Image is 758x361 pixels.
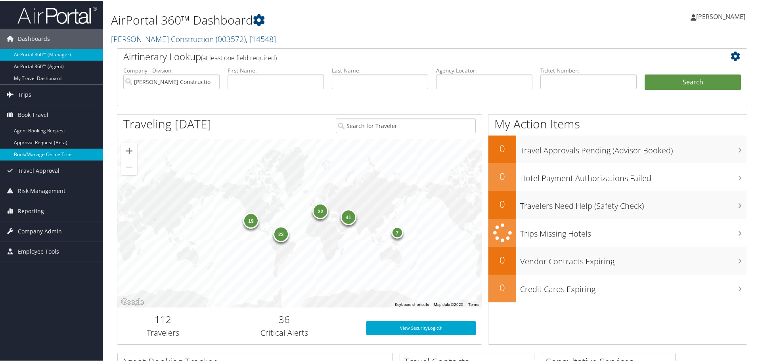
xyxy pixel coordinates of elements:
h3: Vendor Contracts Expiring [520,251,747,266]
span: Book Travel [18,104,48,124]
button: Search [645,74,741,90]
span: Dashboards [18,28,50,48]
button: Zoom in [121,142,137,158]
a: [PERSON_NAME] [691,4,753,28]
a: 0Credit Cards Expiring [488,274,747,302]
h3: Credit Cards Expiring [520,279,747,294]
button: Zoom out [121,159,137,174]
span: ( 003572 ) [216,33,246,44]
span: Risk Management [18,180,65,200]
a: 0Hotel Payment Authorizations Failed [488,162,747,190]
a: View SecurityLogic® [366,320,476,334]
a: [PERSON_NAME] Construction [111,33,276,44]
span: [PERSON_NAME] [696,11,745,20]
h1: My Action Items [488,115,747,132]
a: 0Travel Approvals Pending (Advisor Booked) [488,135,747,162]
span: Trips [18,84,31,104]
div: 19 [243,212,259,227]
h2: 0 [488,169,516,182]
div: 41 [341,208,356,224]
span: Employee Tools [18,241,59,261]
h3: Hotel Payment Authorizations Failed [520,168,747,183]
a: 0Vendor Contracts Expiring [488,246,747,274]
a: 0Travelers Need Help (Safety Check) [488,190,747,218]
h2: Airtinerary Lookup [123,49,689,63]
button: Keyboard shortcuts [395,301,429,307]
h3: Travelers [123,327,203,338]
img: Google [119,296,145,307]
img: airportal-logo.png [17,5,97,24]
h2: 0 [488,197,516,210]
h3: Travelers Need Help (Safety Check) [520,196,747,211]
a: Trips Missing Hotels [488,218,747,246]
label: Company - Division: [123,66,220,74]
h2: 0 [488,280,516,294]
a: Terms (opens in new tab) [468,302,479,306]
label: First Name: [228,66,324,74]
div: 22 [312,202,328,218]
input: Search for Traveler [336,118,476,132]
div: 23 [273,225,289,241]
div: 7 [391,225,403,237]
h3: Critical Alerts [214,327,354,338]
span: , [ 14548 ] [246,33,276,44]
span: Reporting [18,201,44,220]
label: Ticket Number: [540,66,637,74]
h1: AirPortal 360™ Dashboard [111,11,539,28]
h2: 112 [123,312,203,325]
span: Map data ©2025 [434,302,463,306]
a: Open this area in Google Maps (opens a new window) [119,296,145,307]
span: Travel Approval [18,160,59,180]
label: Last Name: [332,66,428,74]
h2: 0 [488,252,516,266]
h3: Trips Missing Hotels [520,223,747,239]
h1: Traveling [DATE] [123,115,211,132]
span: (at least one field required) [201,53,277,61]
h2: 0 [488,141,516,155]
h2: 36 [214,312,354,325]
span: Company Admin [18,221,62,241]
h3: Travel Approvals Pending (Advisor Booked) [520,140,747,155]
label: Agency Locator: [436,66,532,74]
